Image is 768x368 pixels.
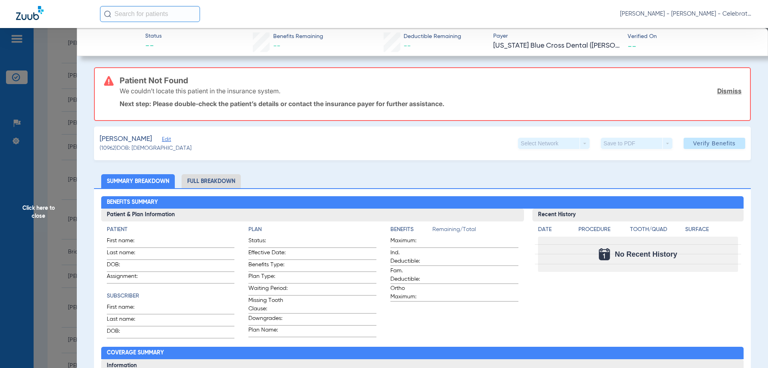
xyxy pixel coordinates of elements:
span: Verified On [628,32,755,41]
span: Last name: [107,249,146,259]
span: Waiting Period: [248,284,288,295]
app-breakdown-title: Date [538,225,572,237]
span: Plan Name: [248,326,288,337]
li: Summary Breakdown [101,174,175,188]
span: [US_STATE] Blue Cross Dental ([PERSON_NAME]) [493,41,621,51]
span: -- [145,41,162,52]
span: Fam. Deductible: [390,267,430,284]
span: Benefits Remaining [273,32,323,41]
span: Ind. Deductible: [390,249,430,265]
span: DOB: [107,261,146,271]
h4: Patient [107,225,235,234]
span: Plan Type: [248,272,288,283]
span: -- [628,42,636,50]
span: [PERSON_NAME] - [PERSON_NAME] - Celebration Pediatric Dentistry [620,10,752,18]
span: [PERSON_NAME] [100,134,152,144]
span: -- [404,42,411,50]
span: Status [145,32,162,40]
span: Ortho Maximum: [390,284,430,301]
h3: Patient & Plan Information [101,209,524,221]
app-breakdown-title: Benefits [390,225,432,237]
p: We couldn’t locate this patient in the insurance system. [120,87,280,95]
p: Next step: Please double-check the patient’s details or contact the insurance payer for further a... [120,100,742,108]
app-breakdown-title: Tooth/Quad [630,225,683,237]
span: Downgrades: [248,314,288,325]
span: Maximum: [390,237,430,247]
h2: Benefits Summary [101,196,744,209]
h4: Date [538,225,572,234]
li: Full Breakdown [182,174,241,188]
h3: Patient Not Found [120,76,742,84]
h4: Tooth/Quad [630,225,683,234]
span: -- [273,42,280,50]
span: Deductible Remaining [404,32,461,41]
span: Missing Tooth Clause: [248,296,288,313]
a: Dismiss [717,87,742,95]
h4: Subscriber [107,292,235,300]
h2: Coverage Summary [101,347,744,360]
span: Verify Benefits [693,140,736,147]
span: Last name: [107,315,146,326]
img: error-icon [104,76,114,86]
img: Zuub Logo [16,6,44,20]
span: Effective Date: [248,249,288,259]
button: Verify Benefits [684,138,745,149]
h3: Recent History [532,209,744,221]
span: Remaining/Total [432,225,518,237]
span: (10962) DOB: [DEMOGRAPHIC_DATA] [100,144,192,153]
h4: Procedure [578,225,627,234]
app-breakdown-title: Surface [685,225,738,237]
span: First name: [107,303,146,314]
span: DOB: [107,327,146,338]
span: First name: [107,237,146,247]
img: Calendar [599,248,610,260]
span: Benefits Type: [248,261,288,271]
span: Payer [493,32,621,40]
h4: Plan [248,225,376,234]
app-breakdown-title: Procedure [578,225,627,237]
h4: Surface [685,225,738,234]
img: Search Icon [104,10,111,18]
h4: Benefits [390,225,432,234]
iframe: Chat Widget [728,330,768,368]
span: Status: [248,237,288,247]
span: Edit [162,137,169,144]
input: Search for patients [100,6,200,22]
span: No Recent History [615,250,677,258]
span: Assignment: [107,272,146,283]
